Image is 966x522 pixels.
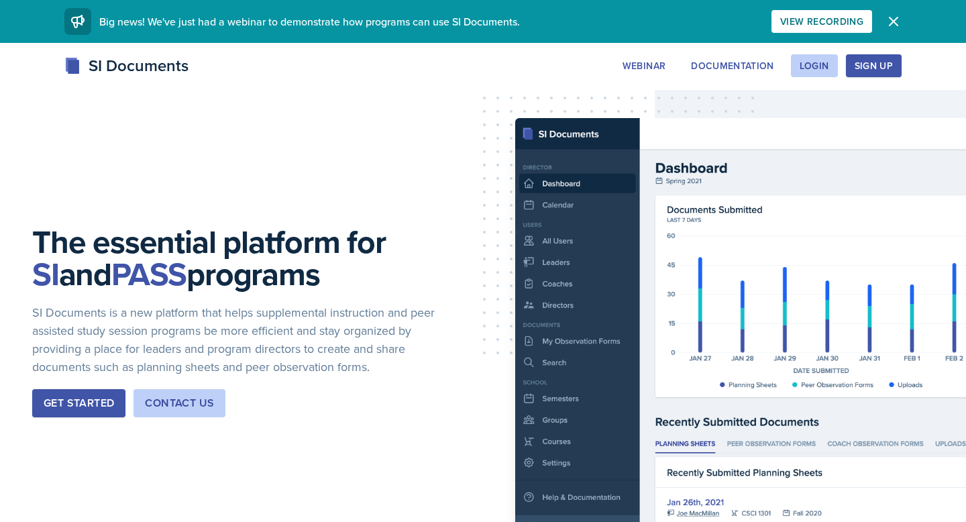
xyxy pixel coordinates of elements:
span: Big news! We've just had a webinar to demonstrate how programs can use SI Documents. [99,14,520,29]
div: Login [800,60,829,71]
button: View Recording [771,10,872,33]
div: Sign Up [855,60,893,71]
button: Get Started [32,389,125,417]
button: Documentation [682,54,783,77]
div: Documentation [691,60,774,71]
div: Get Started [44,395,114,411]
button: Webinar [614,54,674,77]
div: SI Documents [64,54,189,78]
button: Contact Us [133,389,225,417]
button: Login [791,54,838,77]
div: Contact Us [145,395,214,411]
div: Webinar [623,60,665,71]
button: Sign Up [846,54,902,77]
div: View Recording [780,16,863,27]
